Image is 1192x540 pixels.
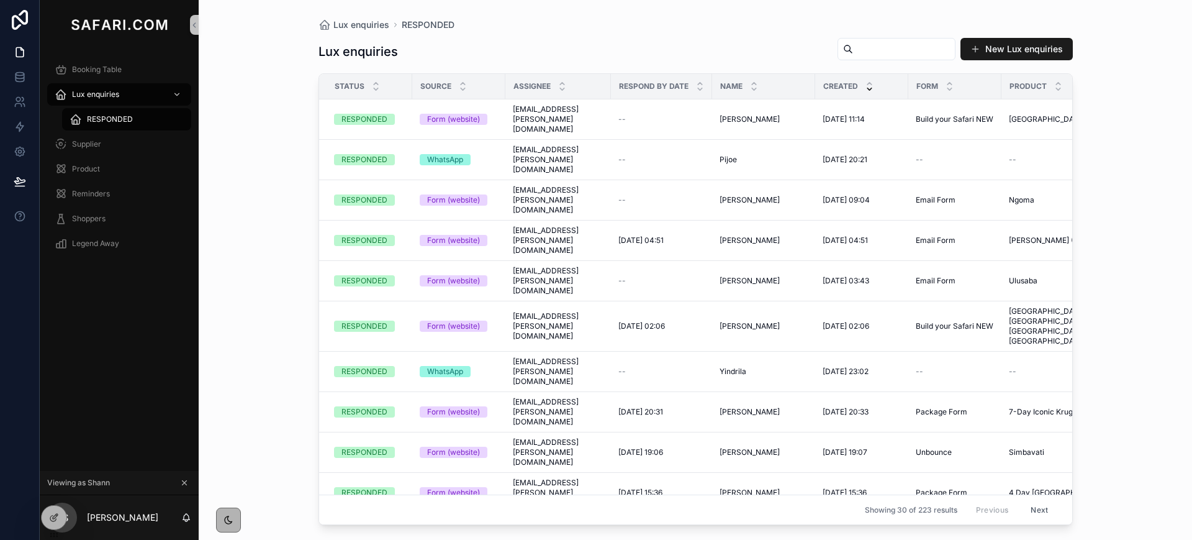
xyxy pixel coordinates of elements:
[513,478,603,508] a: [EMAIL_ADDRESS][PERSON_NAME][DOMAIN_NAME]
[334,487,405,498] a: RESPONDED
[1009,407,1165,417] span: 7-Day Iconic Kruger & [GEOGRAPHIC_DATA]
[47,478,110,488] span: Viewing as Shann
[823,114,901,124] a: [DATE] 11:14
[420,235,498,246] a: Form (website)
[720,321,780,331] span: [PERSON_NAME]
[420,275,498,286] a: Form (website)
[334,275,405,286] a: RESPONDED
[960,38,1073,60] button: New Lux enquiries
[720,195,808,205] a: [PERSON_NAME]
[72,239,119,249] span: Legend Away
[1022,500,1057,519] button: Next
[420,487,498,498] a: Form (website)
[513,266,603,296] a: [EMAIL_ADDRESS][PERSON_NAME][DOMAIN_NAME]
[823,321,869,331] span: [DATE] 02:06
[823,488,901,498] a: [DATE] 15:36
[916,276,994,286] a: Email Form
[916,447,952,457] span: Unbounce
[823,155,901,165] a: [DATE] 20:21
[420,81,451,91] span: Source
[40,50,199,271] div: scrollable content
[916,236,955,245] span: Email Form
[823,367,901,377] a: [DATE] 23:02
[618,236,664,245] span: [DATE] 04:51
[420,321,498,332] a: Form (website)
[618,321,665,331] span: [DATE] 02:06
[916,276,955,286] span: Email Form
[1009,236,1178,245] span: [PERSON_NAME] ([PERSON_NAME] Adventures)
[618,195,705,205] a: --
[318,43,398,60] h1: Lux enquiries
[618,195,626,205] span: --
[916,155,923,165] span: --
[865,505,957,515] span: Showing 30 of 223 results
[618,367,705,377] a: --
[420,447,498,458] a: Form (website)
[823,447,867,457] span: [DATE] 19:07
[618,276,705,286] a: --
[72,189,110,199] span: Reminders
[513,311,603,341] a: [EMAIL_ADDRESS][PERSON_NAME][DOMAIN_NAME]
[334,194,405,206] a: RESPONDED
[720,276,808,286] a: [PERSON_NAME]
[1009,276,1037,286] span: Ulusaba
[618,407,705,417] a: [DATE] 20:31
[916,488,967,498] span: Package Form
[618,367,626,377] span: --
[916,195,955,205] span: Email Form
[335,81,364,91] span: Status
[47,133,191,155] a: Supplier
[618,488,705,498] a: [DATE] 15:36
[720,81,743,91] span: Name
[916,155,994,165] a: --
[72,89,119,99] span: Lux enquiries
[341,275,387,286] div: RESPONDED
[1009,114,1165,124] span: [GEOGRAPHIC_DATA], [GEOGRAPHIC_DATA]
[823,276,869,286] span: [DATE] 03:43
[420,366,498,377] a: WhatsApp
[87,511,158,524] p: [PERSON_NAME]
[1009,367,1016,377] span: --
[916,488,994,498] a: Package Form
[916,367,923,377] span: --
[427,321,480,332] div: Form (website)
[823,236,901,245] a: [DATE] 04:51
[618,155,705,165] a: --
[823,407,869,417] span: [DATE] 20:33
[341,114,387,125] div: RESPONDED
[513,104,603,134] a: [EMAIL_ADDRESS][PERSON_NAME][DOMAIN_NAME]
[823,276,901,286] a: [DATE] 03:43
[513,185,603,215] a: [EMAIL_ADDRESS][PERSON_NAME][DOMAIN_NAME]
[720,114,780,124] span: [PERSON_NAME]
[341,447,387,458] div: RESPONDED
[823,236,868,245] span: [DATE] 04:51
[619,81,689,91] span: Respond by date
[916,407,967,417] span: Package Form
[420,154,498,165] a: WhatsApp
[618,447,705,457] a: [DATE] 19:06
[823,447,901,457] a: [DATE] 19:07
[513,145,603,175] span: [EMAIL_ADDRESS][PERSON_NAME][DOMAIN_NAME]
[916,321,993,331] span: Build your Safari NEW
[72,65,122,75] span: Booking Table
[823,155,867,165] span: [DATE] 20:21
[1009,155,1016,165] span: --
[341,194,387,206] div: RESPONDED
[720,236,780,245] span: [PERSON_NAME]
[420,194,498,206] a: Form (website)
[1009,488,1178,498] span: 4 Day [GEOGRAPHIC_DATA] Rovos Rail Journey
[513,81,551,91] span: Assignee
[823,407,901,417] a: [DATE] 20:33
[427,154,463,165] div: WhatsApp
[720,236,808,245] a: [PERSON_NAME]
[513,357,603,387] a: [EMAIL_ADDRESS][PERSON_NAME][DOMAIN_NAME]
[618,321,705,331] a: [DATE] 02:06
[1009,81,1047,91] span: Product
[916,114,993,124] span: Build your Safari NEW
